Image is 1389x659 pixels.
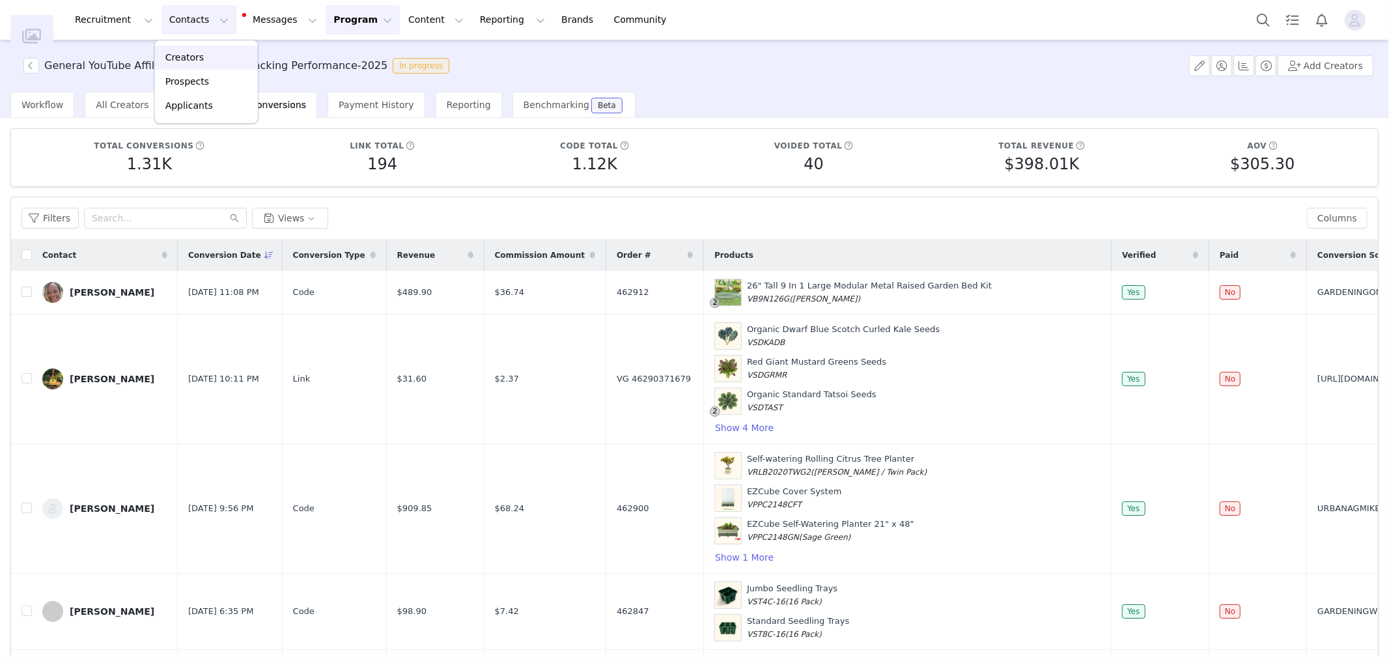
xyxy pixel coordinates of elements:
a: Tasks [1278,5,1307,35]
h5: 1.31K [127,152,172,176]
span: [DATE] 11:08 PM [188,286,259,299]
span: VB9N126G [747,294,789,303]
button: Content [400,5,471,35]
span: Reporting [447,100,491,110]
div: Red Giant Mustard Greens Seeds [747,356,886,381]
div: avatar [1349,10,1361,31]
h3: General YouTube Affiliate Conversions Tracking Performance-2025 [44,58,387,74]
img: Vego_Garden-Seeds-Organic_Standard_Tatsoi_Seeds.jpg [715,388,741,414]
span: [DATE] 6:35 PM [188,605,253,618]
span: VST4C-16 [747,597,785,606]
span: Yes [1122,372,1145,386]
img: vego-garden-Seedling-4Cell-Jumbo314.31.11.jpg [715,582,741,608]
span: No [1220,501,1241,516]
span: Link [293,372,311,386]
a: Community [606,5,680,35]
span: $31.60 [397,372,427,386]
span: VSDGRMR [747,371,787,380]
span: VSDKADB [747,338,785,347]
button: Search [1249,5,1278,35]
p: Applicants [165,99,213,113]
span: VG 46290371679 [617,372,691,386]
img: Vego_Garden-Seeds-Red_Giant_Mustard_Greens_Seeds_5a3a740a-d82c-4fc0-9609-79a852f7534b.jpg [715,356,741,382]
div: Standard Seedling Trays [747,615,849,640]
div: EZCube Self-Watering Planter 21" x 48" [747,518,914,543]
span: $909.85 [397,502,432,515]
div: Jumbo Seedling Trays [747,582,837,608]
button: Reporting [472,5,553,35]
img: 28ceda1b-3f34-4d53-8e91-f0b21aecdde5.jpg [42,369,63,389]
span: $36.74 [495,286,525,299]
button: Profile [1337,10,1379,31]
div: Self-watering Rolling Citrus Tree Planter [747,453,927,478]
button: Contacts [161,5,236,35]
span: Order # [617,249,651,261]
span: 2 [711,406,719,417]
span: $7.42 [495,605,519,618]
h5: Code total [560,140,618,152]
div: [PERSON_NAME] [70,374,154,384]
button: Show 4 More [714,420,774,436]
span: ([PERSON_NAME]) [789,294,860,303]
span: No [1220,604,1241,619]
div: Organic Standard Tatsoi Seeds [747,388,877,414]
p: Creators [165,51,204,64]
span: $489.90 [397,286,432,299]
span: Yes [1122,501,1145,516]
span: [DATE] 9:56 PM [188,502,253,515]
button: Columns [1307,208,1368,229]
a: [PERSON_NAME] [42,282,167,303]
a: [PERSON_NAME] [42,498,167,519]
span: VPPC2148CFT [747,500,802,509]
span: 462912 [617,286,649,299]
div: Organic Dwarf Blue Scotch Curled Kale Seeds [747,323,940,348]
span: Yes [1122,604,1145,619]
img: 49d404f2-817c-4fd4-9ff4-e3e723585cfb--s.jpg [42,282,63,303]
a: [PERSON_NAME] [42,601,167,622]
span: Benchmarking [524,100,589,110]
span: $68.24 [495,502,525,515]
span: (16 Pack) [785,597,822,606]
span: 462900 [617,502,649,515]
button: Notifications [1308,5,1336,35]
i: icon: search [230,214,239,223]
p: Prospects [165,75,209,89]
button: Filters [21,208,79,229]
span: In progress [393,58,449,74]
span: Commission Amount [495,249,585,261]
span: Conversion Date [188,249,261,261]
span: 462847 [617,605,649,618]
button: Program [326,5,400,35]
span: [object Object] [23,58,455,74]
span: ([PERSON_NAME] / Twin Pack) [811,468,927,477]
img: vego-garden-Self-Watering-Rolling-Citrus-Planter-G2-pearl-white.jpg [715,453,741,479]
div: EZCube Cover System [747,485,842,511]
span: Workflow [21,100,63,110]
span: $2.37 [495,372,519,386]
span: Products [714,249,753,261]
span: Code [293,286,315,299]
span: Code [293,502,315,515]
div: Beta [598,102,616,109]
a: [PERSON_NAME] [42,369,167,389]
img: vego-garden-EZCube4in1TrellisandCoverFrame-01.jpg [715,485,741,511]
span: (Sage Green) [799,533,851,542]
button: Add Creators [1278,55,1373,76]
h5: Link total [350,140,404,152]
h5: $305.30 [1230,152,1295,176]
span: URBANAGMIKE [1317,502,1381,515]
span: Paid [1220,249,1239,261]
h5: Total revenue [998,140,1074,152]
img: vego-garden-26tall-9-in-1-modular-metal-raised-garden-bed-lifestyle-01_8600a397-2c7d-4853-a991-f9... [715,279,741,305]
span: Yes [1122,285,1145,300]
img: vego-garden-Seedling-8Cell-Standard1.jpg [715,615,741,641]
span: 2 [711,297,719,309]
img: Vego_Garden-Seeds-Organic_Dwarf_Blue_Scotch_Curled_Kale_Seeds_4b8d23e5-af0c-42b3-92c2-477fa829095... [715,323,741,349]
span: Contact [42,249,76,261]
button: Views [252,208,328,229]
h5: 40 [804,152,824,176]
span: Conversions [250,100,306,110]
span: Verified [1122,249,1156,261]
button: Show 1 More [714,550,774,565]
span: [DATE] 10:11 PM [188,372,259,386]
